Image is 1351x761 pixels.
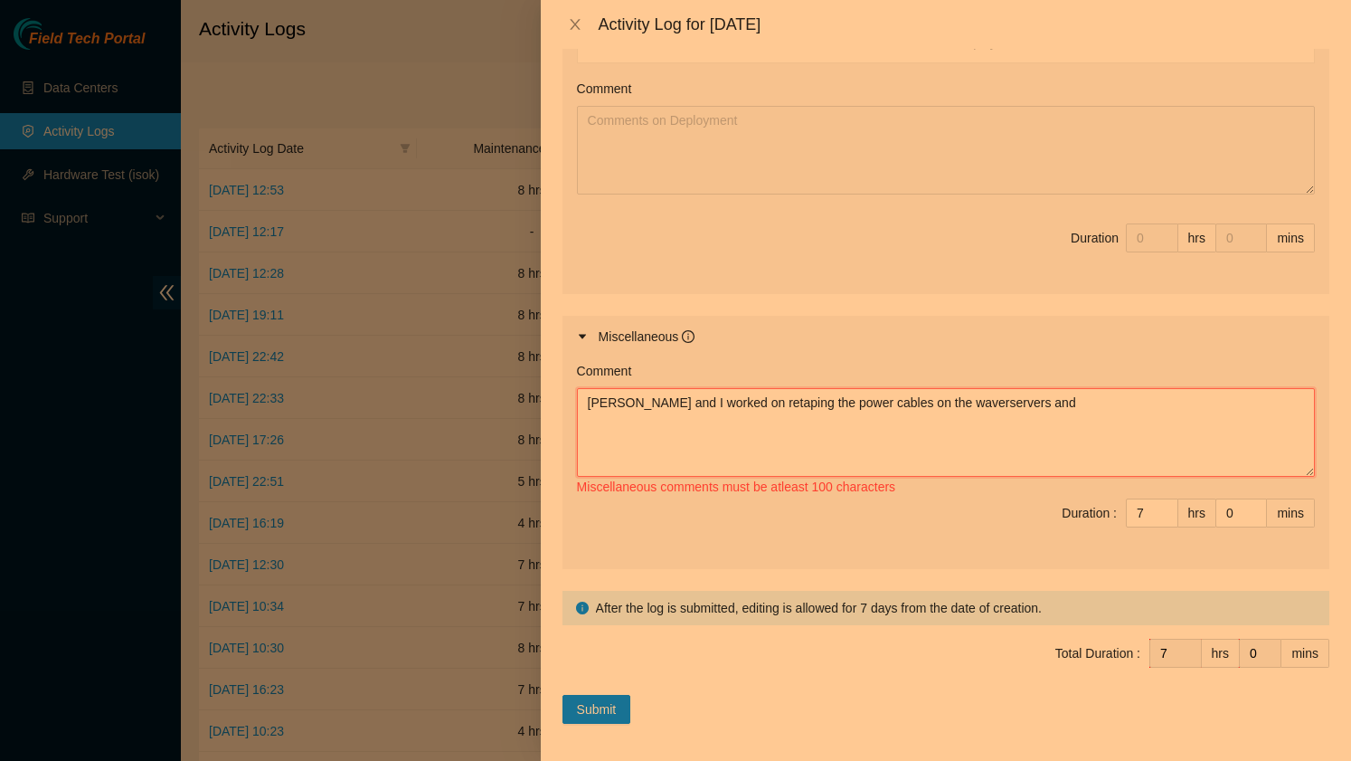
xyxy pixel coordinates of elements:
span: close [568,17,582,32]
span: info-circle [576,602,589,614]
div: Miscellaneous info-circle [562,316,1329,357]
div: Duration [1071,228,1119,248]
span: info-circle [682,330,694,343]
div: mins [1267,499,1315,528]
span: caret-right [577,331,588,342]
span: Submit [577,699,617,719]
div: Total Duration : [1055,643,1140,663]
div: hrs [1202,639,1240,668]
textarea: Comment [577,106,1315,195]
button: Submit [562,695,631,724]
div: hrs [1178,224,1216,252]
div: Duration : [1062,503,1117,523]
div: Miscellaneous [599,327,695,347]
div: Miscellaneous comments must be atleast 100 characters [577,477,1315,497]
button: Close [562,16,588,33]
textarea: Comment [577,388,1315,477]
div: mins [1281,639,1329,668]
label: Comment [577,361,632,381]
div: After the log is submitted, editing is allowed for 7 days from the date of creation. [596,598,1316,618]
div: mins [1267,224,1315,252]
div: Activity Log for [DATE] [599,14,1329,34]
label: Comment [577,79,632,99]
div: hrs [1178,499,1216,528]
